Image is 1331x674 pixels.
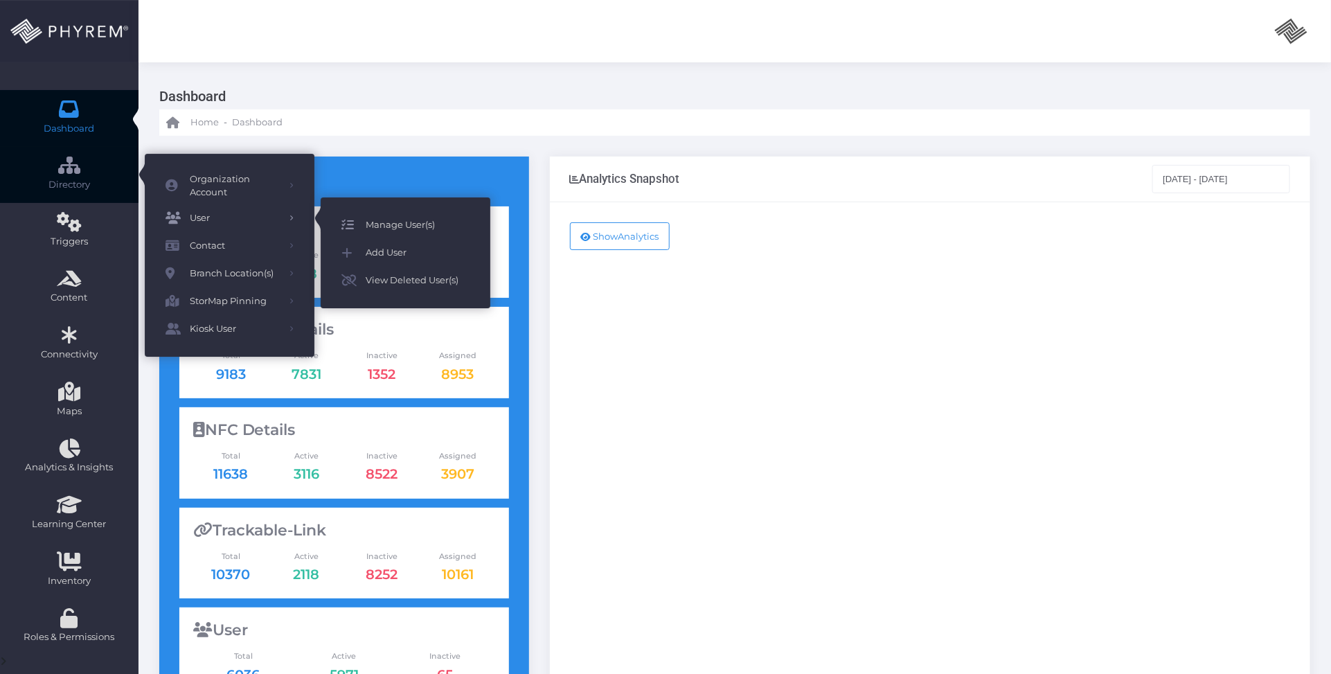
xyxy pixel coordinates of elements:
div: Trackable-Link [193,522,496,540]
span: Directory [9,178,129,192]
span: Inactive [344,551,420,562]
a: 8252 [366,566,398,583]
span: Active [269,551,344,562]
a: Kiosk User [145,315,314,343]
span: Inactive [344,350,420,362]
a: View Deleted User(s) [321,267,490,294]
div: NFC Details [193,421,496,439]
span: Dashboard [44,122,95,136]
a: 8953 [441,366,474,382]
a: 8522 [366,465,398,482]
span: Show [593,231,618,242]
span: Analytics & Insights [9,461,129,475]
span: Inactive [344,450,420,462]
span: Content [9,291,129,305]
span: Kiosk User [190,320,280,338]
span: Triggers [9,235,129,249]
span: Dashboard [232,116,283,130]
a: Dashboard [232,109,283,136]
a: 2118 [293,566,319,583]
a: 10370 [211,566,250,583]
span: Contact [190,237,280,255]
span: Add User [366,244,470,262]
span: Total [193,551,269,562]
span: Assigned [420,551,495,562]
span: Total [193,650,294,662]
li: - [222,116,229,130]
div: Analytics Snapshot [570,172,680,186]
a: Home [166,109,219,136]
a: 3116 [294,465,319,482]
button: ShowAnalytics [570,222,670,250]
a: Organization Account [145,168,314,204]
span: Active [294,650,395,662]
input: Select Date Range [1152,165,1291,193]
span: View Deleted User(s) [366,272,470,290]
a: 9183 [216,366,246,382]
span: Maps [57,405,82,418]
div: User [193,621,496,639]
span: Manage User(s) [366,216,470,234]
div: QR-Code Details [193,321,496,339]
a: Add User [321,239,490,267]
h3: Dashboard [159,83,1300,109]
a: StorMap Pinning [145,287,314,315]
a: 10161 [442,566,474,583]
span: Home [190,116,219,130]
span: Learning Center [9,517,129,531]
a: 3907 [441,465,474,482]
a: Branch Location(s) [145,260,314,287]
a: Manage User(s) [321,211,490,239]
span: Inactive [395,650,496,662]
span: Organization Account [190,172,280,199]
span: Inventory [9,574,129,588]
a: 1352 [368,366,396,382]
span: Assigned [420,350,495,362]
span: Branch Location(s) [190,265,280,283]
a: User [145,204,314,232]
span: User [190,209,280,227]
span: Assigned [420,450,495,462]
span: Active [269,450,344,462]
a: Contact [145,232,314,260]
span: StorMap Pinning [190,292,280,310]
a: 7831 [292,366,321,382]
a: 11638 [213,465,248,482]
span: Total [193,450,269,462]
span: Connectivity [9,348,129,362]
span: Roles & Permissions [9,630,129,644]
